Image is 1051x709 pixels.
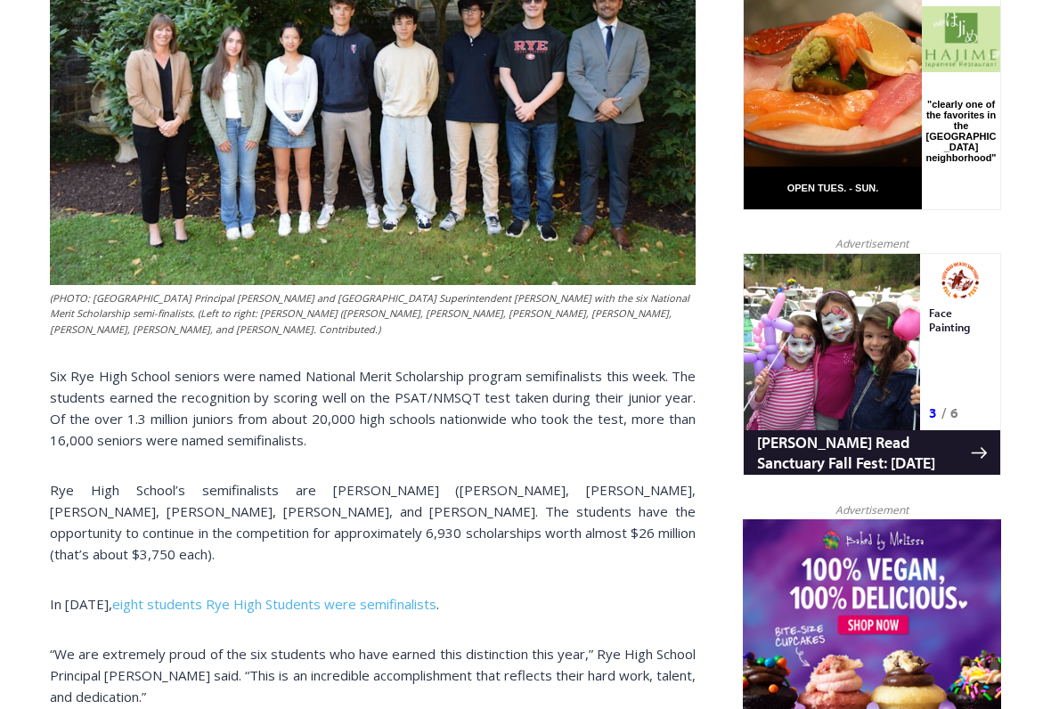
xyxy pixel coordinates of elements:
[428,173,863,222] a: Intern @ [DOMAIN_NAME]
[186,53,248,146] div: Face Painting
[50,643,696,707] p: “We are extremely proud of the six students who have earned this distinction this year,” Rye High...
[466,177,826,217] span: Intern @ [DOMAIN_NAME]
[208,151,216,168] div: 6
[186,151,194,168] div: 3
[50,290,696,338] figcaption: (PHOTO: [GEOGRAPHIC_DATA] Principal [PERSON_NAME] and [GEOGRAPHIC_DATA] Superintendent [PERSON_NA...
[112,595,436,613] a: eight students Rye High Students were semifinalists
[5,183,175,251] span: Open Tues. - Sun. [PHONE_NUMBER]
[183,111,253,213] div: "clearly one of the favorites in the [GEOGRAPHIC_DATA] neighborhood"
[1,177,257,222] a: [PERSON_NAME] Read Sanctuary Fall Fest: [DATE]
[1,179,179,222] a: Open Tues. - Sun. [PHONE_NUMBER]
[14,179,228,220] h4: [PERSON_NAME] Read Sanctuary Fall Fest: [DATE]
[199,151,203,168] div: /
[818,501,926,518] span: Advertisement
[818,235,926,252] span: Advertisement
[450,1,842,173] div: "We would have speakers with experience in local journalism speak to us about their experiences a...
[50,365,696,451] p: Six Rye High School seniors were named National Merit Scholarship program semifinalists this week...
[50,479,696,565] p: Rye High School’s semifinalists are [PERSON_NAME] ([PERSON_NAME], [PERSON_NAME], [PERSON_NAME], [...
[50,593,696,615] p: In [DATE], .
